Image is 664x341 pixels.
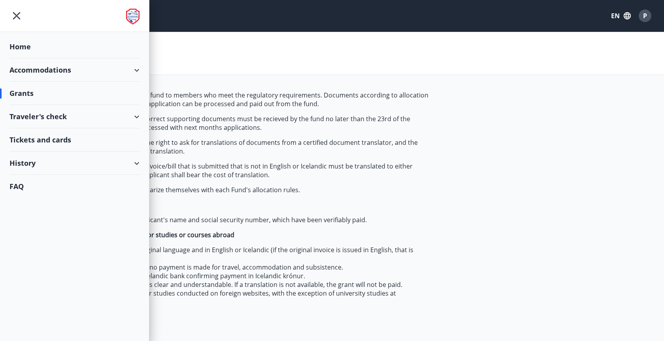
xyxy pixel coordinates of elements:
[608,9,634,23] button: EN
[9,152,140,175] div: History
[73,280,430,289] li: It is essential that all text is clear and understandable. If a translation is not available, the...
[57,185,430,194] p: Applicants are advised to familiarize themselves with each Fund's allocation rules.
[57,91,430,108] p: The Fund pays grants from the fund to members who meet the regulatory requirements. Documents acc...
[57,114,430,132] p: Applications along with their correct supporting documents must be recieved by the fund no later ...
[9,35,140,58] div: Home
[57,162,430,179] p: For the Educational fund any invoice/bill that is submitted that is not in English or Icelandic m...
[9,105,140,128] div: Traveler's check
[57,200,430,209] p: ATH:
[9,9,24,23] button: menu
[9,128,140,152] div: Tickets and cards
[126,9,140,24] img: union_logo
[9,82,140,105] div: Grants
[643,11,647,20] span: P
[73,245,430,263] li: Original invoice in the original language and in English or Icelandic (if the original invoice is...
[57,138,430,156] p: For sickness fund we reserve the right to ask for translations of documents from a certified docu...
[73,272,430,280] li: A bank receipt from an Icelandic bank confirming payment in Icelandic krónur.
[9,175,140,198] div: FAQ
[73,263,430,272] li: Itemized cost sharing, i.e. no payment is made for travel, accommodation and subsistence.
[636,6,655,25] button: P
[9,58,140,82] div: Accommodations
[73,289,430,306] li: No grants are awarded for studies conducted on foreign websites, with the exception of university...
[57,215,430,224] p: All invoices must have the applicant's name and social security number, which have been verifiabl...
